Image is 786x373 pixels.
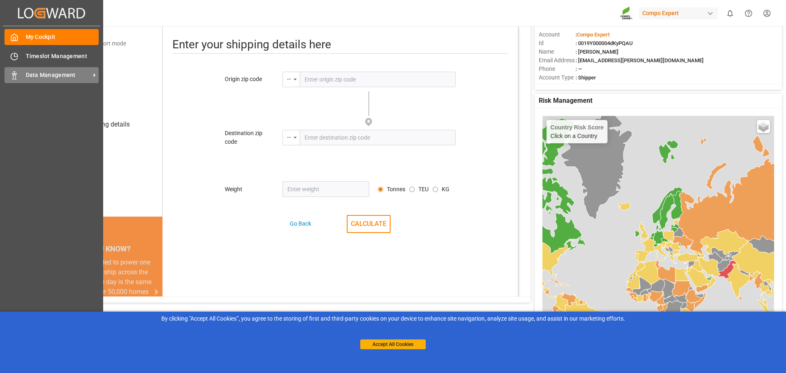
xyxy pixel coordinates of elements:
[44,240,163,258] div: DID YOU KNOW?
[539,39,576,47] span: Id
[539,73,576,82] span: Account Type
[739,4,758,23] button: Help Center
[300,130,456,145] input: Enter destination zip code
[576,40,633,46] span: : 0019Y000004dKyPQAU
[433,187,438,192] input: Avg. container weight
[151,258,163,326] button: next slide / item
[442,185,449,194] label: KG
[551,124,604,139] div: Click on a Country
[290,219,311,228] div: Go Back
[300,72,456,87] input: Enter origin zip code
[282,72,300,87] div: menu-button
[639,7,718,19] div: Compo Expert
[282,130,300,145] div: menu-button
[172,36,508,54] div: Enter your shipping details here
[225,129,268,146] div: Destination zip code
[225,75,268,84] div: Origin zip code
[287,131,291,141] div: --
[26,71,90,79] span: Data Management
[387,185,405,194] label: Tonnes
[225,185,268,194] div: Weight
[757,120,770,133] a: Layers
[360,339,426,349] button: Accept All Cookies
[54,258,153,316] div: The energy needed to power one large container ship across the ocean in a single day is the same ...
[378,187,383,192] input: Avg. container weight
[576,57,704,63] span: : [EMAIL_ADDRESS][PERSON_NAME][DOMAIN_NAME]
[576,66,582,72] span: : —
[282,130,300,145] button: open menu
[576,75,596,81] span: : Shipper
[721,4,739,23] button: show 0 new notifications
[539,65,576,73] span: Phone
[282,72,300,87] button: open menu
[26,52,99,61] span: Timeslot Management
[418,185,429,194] label: TEU
[6,314,780,323] div: By clicking "Accept All Cookies”, you agree to the storing of first and third-party cookies on yo...
[26,33,99,41] span: My Cockpit
[620,6,633,20] img: Screenshot%202023-09-29%20at%2010.02.21.png_1712312052.png
[347,215,391,233] button: CALCULATE
[539,47,576,56] span: Name
[577,32,610,38] span: Compo Expert
[539,56,576,65] span: Email Address
[551,124,604,131] h4: Country Risk Score
[639,5,721,21] button: Compo Expert
[409,187,415,192] input: Avg. container weight
[5,48,99,64] a: Timeslot Management
[282,181,369,197] input: Enter weight
[287,73,291,83] div: --
[539,30,576,39] span: Account
[576,32,610,38] span: :
[539,96,592,106] span: Risk Management
[5,29,99,45] a: My Cockpit
[576,49,619,55] span: : [PERSON_NAME]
